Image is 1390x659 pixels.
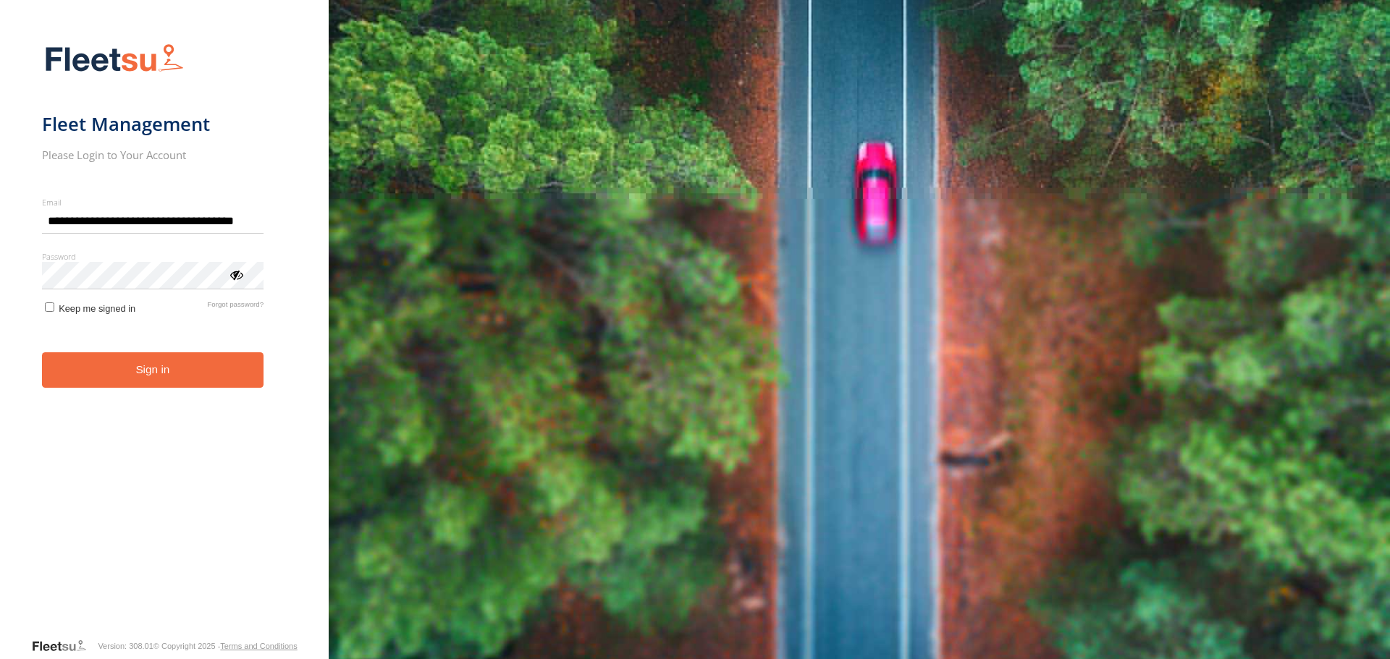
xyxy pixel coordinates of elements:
[31,639,98,653] a: Visit our Website
[229,267,243,281] div: ViewPassword
[98,642,153,650] div: Version: 308.01
[42,197,264,208] label: Email
[42,35,287,637] form: main
[220,642,297,650] a: Terms and Conditions
[42,251,264,262] label: Password
[42,41,187,77] img: Fleetsu
[207,300,264,314] a: Forgot password?
[153,642,298,650] div: © Copyright 2025 -
[42,112,264,136] h1: Fleet Management
[42,148,264,162] h2: Please Login to Your Account
[45,302,54,312] input: Keep me signed in
[42,352,264,388] button: Sign in
[59,303,135,314] span: Keep me signed in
